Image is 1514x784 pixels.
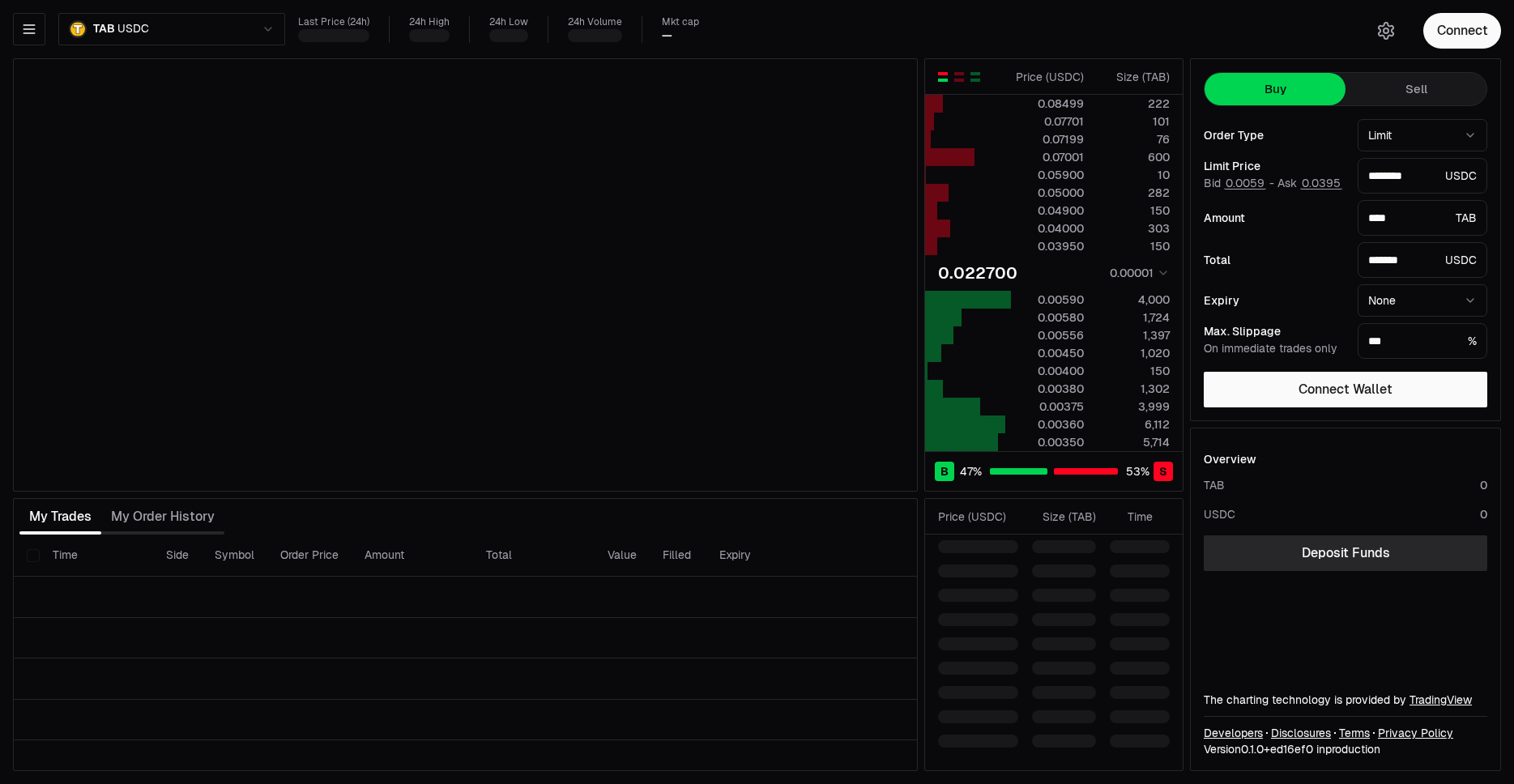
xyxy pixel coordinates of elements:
div: 150 [1098,363,1170,379]
div: 222 [1098,96,1170,112]
div: Last Price (24h) [298,16,369,28]
div: 0.00580 [1012,309,1084,326]
span: Bid - [1204,177,1274,191]
button: Buy [1205,73,1346,105]
div: Max. Slippage [1204,326,1345,337]
div: USDC [1358,242,1487,278]
span: 53 % [1126,463,1149,479]
div: 0.00400 [1012,363,1084,379]
button: Select all [27,549,40,562]
div: 3,999 [1098,398,1170,415]
div: 303 [1098,220,1170,236]
iframe: Financial Chart [14,59,917,491]
div: 1,397 [1098,327,1170,343]
div: 0 [1480,506,1487,522]
th: Symbol [202,535,267,577]
div: On immediate trades only [1204,342,1345,356]
a: Deposit Funds [1204,535,1487,571]
th: Expiry [706,535,816,577]
th: Side [153,535,202,577]
div: 0.00590 [1012,292,1084,308]
a: Privacy Policy [1378,725,1453,741]
div: Price ( USDC ) [1012,69,1084,85]
th: Value [595,535,650,577]
div: Order Type [1204,130,1345,141]
div: The charting technology is provided by [1204,692,1487,708]
div: 0.05900 [1012,167,1084,183]
span: USDC [117,22,148,36]
th: Amount [352,535,473,577]
span: 47 % [960,463,982,479]
button: None [1358,284,1487,317]
div: 0.08499 [1012,96,1084,112]
a: Terms [1339,725,1370,741]
div: Limit Price [1204,160,1345,172]
div: 0.04900 [1012,202,1084,219]
span: ed16ef08357c4fac6bcb8550235135a1bae36155 [1270,742,1313,756]
button: My Order History [101,501,224,533]
div: 150 [1098,202,1170,219]
div: — [662,28,672,43]
button: Show Buy and Sell Orders [936,70,949,83]
button: Show Sell Orders Only [953,70,966,83]
div: 24h Volume [568,16,622,28]
a: Disclosures [1271,725,1331,741]
span: TAB [93,22,114,36]
div: Size ( TAB ) [1098,69,1170,85]
div: 282 [1098,185,1170,201]
a: TradingView [1410,692,1472,707]
div: Expiry [1204,295,1345,306]
img: TAB.png [69,20,87,38]
div: 0.04000 [1012,220,1084,236]
button: My Trades [19,501,101,533]
th: Order Price [267,535,352,577]
div: 0.00360 [1012,416,1084,432]
div: Version 0.1.0 + in production [1204,741,1487,757]
div: 0.00375 [1012,398,1084,415]
button: Connect Wallet [1204,372,1487,407]
span: S [1159,463,1167,479]
span: Ask [1277,177,1342,191]
div: USDC [1204,506,1235,522]
div: 0.05000 [1012,185,1084,201]
div: 1,302 [1098,381,1170,397]
div: 0.03950 [1012,238,1084,254]
div: 0.00556 [1012,327,1084,343]
div: USDC [1358,158,1487,194]
div: TAB [1358,200,1487,236]
div: Overview [1204,451,1256,467]
div: 0 [1480,477,1487,493]
div: Size ( TAB ) [1032,509,1096,525]
button: Sell [1346,73,1486,105]
button: 0.0395 [1300,177,1342,190]
th: Total [473,535,595,577]
button: 0.00001 [1105,263,1170,283]
div: 1,020 [1098,345,1170,361]
div: 24h High [409,16,450,28]
div: 0.07199 [1012,131,1084,147]
div: 5,714 [1098,434,1170,450]
div: 150 [1098,238,1170,254]
div: 0.00450 [1012,345,1084,361]
div: Time [1110,509,1153,525]
div: 10 [1098,167,1170,183]
button: Connect [1423,13,1501,49]
button: 0.0059 [1224,177,1266,190]
a: Developers [1204,725,1263,741]
div: 1,724 [1098,309,1170,326]
div: 0.00350 [1012,434,1084,450]
div: Amount [1204,212,1345,224]
div: 0.00380 [1012,381,1084,397]
div: 600 [1098,149,1170,165]
div: TAB [1204,477,1225,493]
span: B [940,463,949,479]
div: 4,000 [1098,292,1170,308]
div: 0.07701 [1012,113,1084,130]
div: 24h Low [489,16,528,28]
div: Price ( USDC ) [938,509,1018,525]
div: 6,112 [1098,416,1170,432]
button: Limit [1358,119,1487,151]
th: Time [40,535,153,577]
th: Filled [650,535,706,577]
div: 101 [1098,113,1170,130]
